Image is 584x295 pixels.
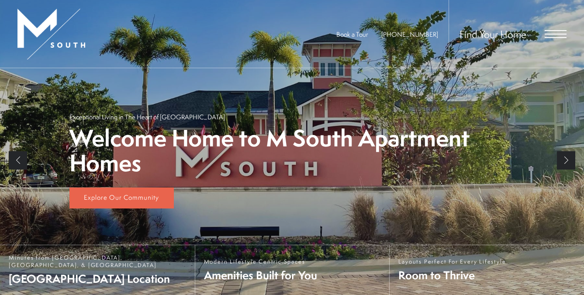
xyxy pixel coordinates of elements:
[9,271,186,286] span: [GEOGRAPHIC_DATA] Location
[84,193,159,202] span: Explore Our Community
[381,30,438,39] span: [PHONE_NUMBER]
[460,27,526,41] a: Find Your Home
[69,187,174,208] a: Explore Our Community
[9,151,27,170] a: Previous
[557,151,575,170] a: Next
[69,126,515,175] p: Welcome Home to M South Apartment Homes
[398,267,506,283] span: Room to Thrive
[381,30,438,39] a: Call Us at 813-570-8014
[69,112,225,121] p: Exceptional Living in The Heart of [GEOGRAPHIC_DATA]
[195,245,390,295] a: Modern Lifestyle Centric Spaces
[545,30,567,38] button: Open Menu
[17,9,85,59] img: MSouth
[336,30,368,39] a: Book a Tour
[389,245,584,295] a: Layouts Perfect For Every Lifestyle
[9,254,186,269] span: Minutes from [GEOGRAPHIC_DATA], [GEOGRAPHIC_DATA], & [GEOGRAPHIC_DATA]
[204,267,317,283] span: Amenities Built for You
[204,258,317,265] span: Modern Lifestyle Centric Spaces
[398,258,506,265] span: Layouts Perfect For Every Lifestyle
